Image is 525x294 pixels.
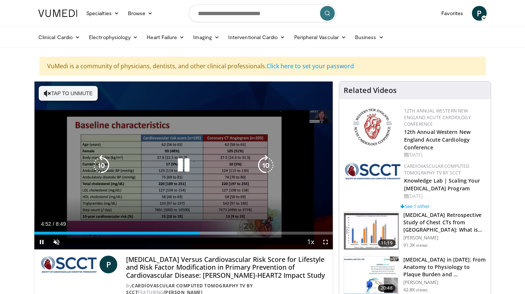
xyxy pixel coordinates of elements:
p: [PERSON_NAME] [403,280,486,286]
span: 4:52 [41,221,51,227]
button: Tap to unmute [39,86,98,101]
h4: [MEDICAL_DATA] Versus Cardiovascular Risk Score for Lifestyle and Risk Factor Modification in Pri... [126,256,327,280]
p: 91.3K views [403,242,428,248]
span: 8:49 [56,221,66,227]
a: 12th Annual Western New England Acute Cardiology Conference [404,128,470,151]
a: Cardiovascular Computed Tomography TV by SCCT [404,163,470,176]
h3: [MEDICAL_DATA] Retrospective Study of Chest CTs from [GEOGRAPHIC_DATA]: What is the Re… [403,211,486,234]
button: Playback Rate [303,235,318,249]
a: Interventional Cardio [224,30,290,45]
a: Electrophysiology [84,30,142,45]
span: 20:48 [378,284,396,292]
input: Search topics, interventions [189,4,336,22]
span: / [53,221,54,227]
h3: [MEDICAL_DATA] in [DATE]: From Anatomy to Physiology to Plaque Burden and … [403,256,486,278]
div: VuMedi is a community of physicians, dentists, and other clinical professionals. [39,57,486,75]
a: Business [351,30,388,45]
a: Click here to set your password [267,62,354,70]
a: Knowledge Lab | Scaling Your [MEDICAL_DATA] Program [404,177,480,192]
div: [DATE] [404,193,485,200]
a: Browse [124,6,157,21]
img: 51a70120-4f25-49cc-93a4-67582377e75f.png.150x105_q85_autocrop_double_scale_upscale_version-0.2.png [345,163,400,179]
img: c2eb46a3-50d3-446d-a553-a9f8510c7760.150x105_q85_crop-smart_upscale.jpg [344,212,399,250]
button: Pause [34,235,49,249]
a: Favorites [437,6,467,21]
a: See 1 other [400,203,430,210]
p: [PERSON_NAME] [403,235,486,241]
img: 0954f259-7907-4053-a817-32a96463ecc8.png.150x105_q85_autocrop_double_scale_upscale_version-0.2.png [352,108,393,146]
button: Fullscreen [318,235,333,249]
a: 12th Annual Western New England Acute Cardiology Conference [404,108,471,127]
a: P [472,6,487,21]
div: [DATE] [404,152,485,158]
h4: Related Videos [344,86,397,95]
img: VuMedi Logo [38,10,77,17]
a: P [100,256,117,273]
p: 42.8K views [403,287,428,293]
button: Unmute [49,235,64,249]
div: Progress Bar [34,232,333,235]
a: Heart Failure [142,30,189,45]
a: Specialties [82,6,124,21]
a: Imaging [189,30,224,45]
video-js: Video Player [34,82,333,250]
a: Clinical Cardio [34,30,84,45]
span: 11:19 [378,239,396,247]
img: Cardiovascular Computed Tomography TV by SCCT [40,256,97,273]
a: Peripheral Vascular [290,30,351,45]
a: 11:19 [MEDICAL_DATA] Retrospective Study of Chest CTs from [GEOGRAPHIC_DATA]: What is the Re… [PE... [344,211,486,250]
